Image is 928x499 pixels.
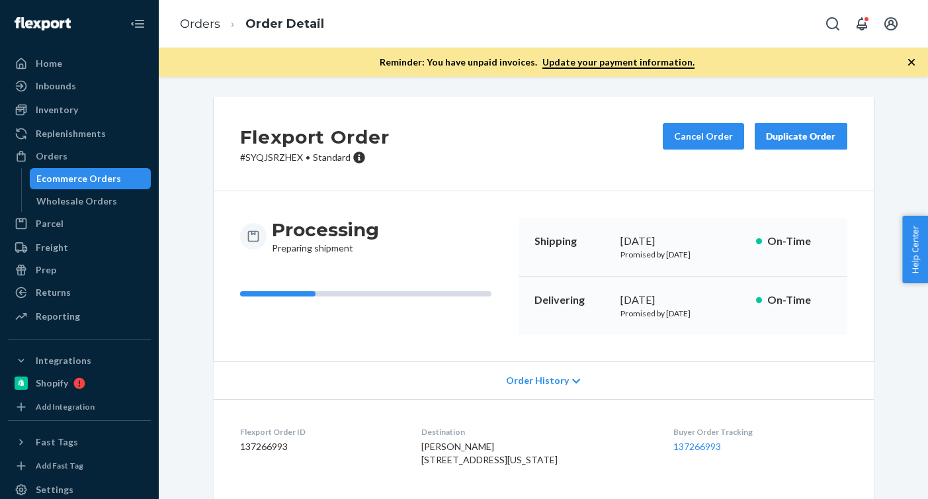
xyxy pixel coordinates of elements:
button: Cancel Order [663,123,744,150]
img: Flexport logo [15,17,71,30]
div: [DATE] [620,293,745,308]
dt: Flexport Order ID [240,426,400,437]
div: [DATE] [620,234,745,249]
a: Freight [8,237,151,258]
div: Add Integration [36,401,95,412]
a: Order Detail [245,17,324,31]
a: Replenishments [8,123,151,144]
div: Shopify [36,377,68,390]
h2: Flexport Order [240,123,390,151]
a: Home [8,53,151,74]
a: Orders [180,17,220,31]
span: Standard [313,152,351,163]
div: Wholesale Orders [36,195,117,208]
a: Prep [8,259,151,281]
ol: breadcrumbs [169,5,335,44]
a: Ecommerce Orders [30,168,151,189]
p: Promised by [DATE] [620,249,745,260]
button: Fast Tags [8,431,151,453]
dt: Destination [421,426,652,437]
p: Promised by [DATE] [620,308,745,319]
span: Order History [506,374,569,387]
p: On-Time [767,293,831,308]
div: Reporting [36,310,80,323]
button: Open notifications [849,11,875,37]
button: Open account menu [878,11,904,37]
div: Preparing shipment [272,218,379,255]
p: Reminder: You have unpaid invoices. [380,56,695,69]
a: Reporting [8,306,151,327]
div: Replenishments [36,127,106,140]
div: Returns [36,286,71,299]
a: Inventory [8,99,151,120]
a: 137266993 [673,441,721,452]
div: Add Fast Tag [36,460,83,471]
div: Freight [36,241,68,254]
a: Add Integration [8,399,151,415]
div: Fast Tags [36,435,78,449]
div: Parcel [36,217,63,230]
span: [PERSON_NAME] [STREET_ADDRESS][US_STATE] [421,441,558,465]
div: Ecommerce Orders [36,172,121,185]
div: Inbounds [36,79,76,93]
button: Integrations [8,350,151,371]
div: Prep [36,263,56,277]
p: On-Time [767,234,831,249]
div: Orders [36,150,67,163]
iframe: Opens a widget where you can chat to one of our agents [842,459,915,492]
div: Integrations [36,354,91,367]
a: Inbounds [8,75,151,97]
button: Duplicate Order [755,123,847,150]
a: Orders [8,146,151,167]
div: Inventory [36,103,78,116]
a: Update your payment information. [542,56,695,69]
div: Duplicate Order [766,130,836,143]
button: Open Search Box [820,11,846,37]
a: Wholesale Orders [30,191,151,212]
button: Help Center [902,216,928,283]
h3: Processing [272,218,379,242]
span: • [306,152,310,163]
p: Shipping [534,234,610,249]
a: Shopify [8,373,151,394]
button: Close Navigation [124,11,151,37]
a: Add Fast Tag [8,458,151,474]
p: # SYQJSRZHEX [240,151,390,164]
div: Home [36,57,62,70]
a: Returns [8,282,151,303]
a: Parcel [8,213,151,234]
div: Settings [36,483,73,496]
dt: Buyer Order Tracking [673,426,847,437]
p: Delivering [534,293,610,308]
dd: 137266993 [240,440,400,453]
